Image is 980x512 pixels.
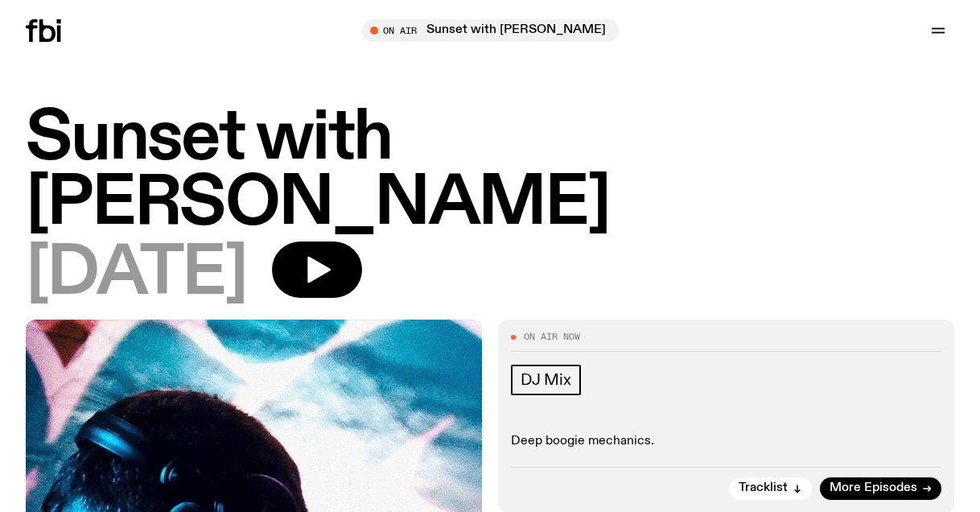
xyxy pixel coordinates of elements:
[830,482,917,494] span: More Episodes
[26,242,246,307] span: [DATE]
[521,371,571,389] span: DJ Mix
[511,365,581,395] a: DJ Mix
[524,332,580,341] span: On Air Now
[739,482,788,494] span: Tracklist
[820,477,941,500] a: More Episodes
[362,19,619,42] button: On AirSunset with [PERSON_NAME]
[729,477,812,500] button: Tracklist
[26,106,954,237] h1: Sunset with [PERSON_NAME]
[511,434,941,449] p: Deep boogie mechanics.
